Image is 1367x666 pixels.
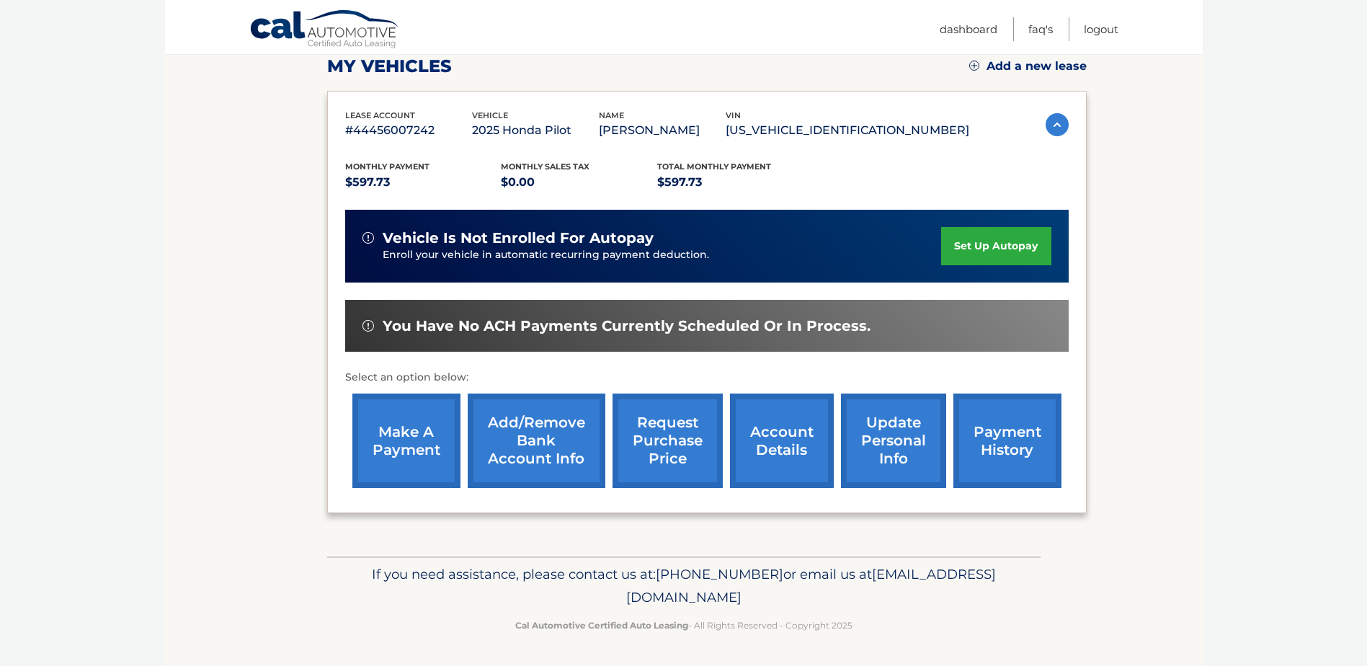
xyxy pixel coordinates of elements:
img: accordion-active.svg [1046,113,1069,136]
p: [US_VEHICLE_IDENTIFICATION_NUMBER] [726,120,969,141]
p: $0.00 [501,172,657,192]
span: vehicle [472,110,508,120]
span: [EMAIL_ADDRESS][DOMAIN_NAME] [626,566,996,605]
p: #44456007242 [345,120,472,141]
p: Enroll your vehicle in automatic recurring payment deduction. [383,247,942,263]
a: payment history [953,394,1061,488]
a: FAQ's [1028,17,1053,41]
span: name [599,110,624,120]
a: Add/Remove bank account info [468,394,605,488]
span: lease account [345,110,415,120]
p: $597.73 [657,172,814,192]
p: [PERSON_NAME] [599,120,726,141]
img: add.svg [969,61,979,71]
a: make a payment [352,394,460,488]
a: set up autopay [941,227,1051,265]
span: Total Monthly Payment [657,161,771,172]
span: Monthly Payment [345,161,429,172]
img: alert-white.svg [362,232,374,244]
span: vin [726,110,741,120]
span: vehicle is not enrolled for autopay [383,229,654,247]
span: You have no ACH payments currently scheduled or in process. [383,317,870,335]
p: 2025 Honda Pilot [472,120,599,141]
strong: Cal Automotive Certified Auto Leasing [515,620,688,631]
a: Dashboard [940,17,997,41]
a: update personal info [841,394,946,488]
p: If you need assistance, please contact us at: or email us at [337,563,1031,609]
a: Add a new lease [969,59,1087,74]
p: $597.73 [345,172,502,192]
a: request purchase price [613,394,723,488]
a: account details [730,394,834,488]
img: alert-white.svg [362,320,374,332]
span: [PHONE_NUMBER] [656,566,783,582]
a: Logout [1084,17,1118,41]
span: Monthly sales Tax [501,161,589,172]
h2: my vehicles [327,55,452,77]
p: Select an option below: [345,369,1069,386]
p: - All Rights Reserved - Copyright 2025 [337,618,1031,633]
a: Cal Automotive [249,9,401,51]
